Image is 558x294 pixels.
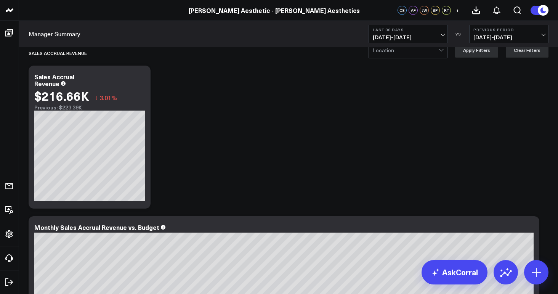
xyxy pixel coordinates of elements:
[34,223,159,231] div: Monthly Sales Accrual Revenue vs. Budget
[431,6,440,15] div: SP
[29,44,87,62] div: Sales Accrual Revenue
[473,27,544,32] b: Previous Period
[473,34,544,40] span: [DATE] - [DATE]
[398,6,407,15] div: CS
[453,6,462,15] button: +
[369,25,448,43] button: Last 30 Days[DATE]-[DATE]
[29,30,80,38] a: Manager Summary
[469,25,548,43] button: Previous Period[DATE]-[DATE]
[455,42,498,58] button: Apply Filters
[34,104,145,111] div: Previous: $223.39K
[420,6,429,15] div: JW
[409,6,418,15] div: AF
[452,32,465,36] div: VS
[422,260,487,284] a: AskCorral
[189,6,360,14] a: [PERSON_NAME] Aesthetic - [PERSON_NAME] Aesthetics
[456,8,459,13] span: +
[506,42,548,58] button: Clear Filters
[34,89,89,103] div: $216.66K
[95,93,98,103] span: ↓
[442,6,451,15] div: RT
[99,93,117,102] span: 3.01%
[373,34,444,40] span: [DATE] - [DATE]
[34,72,74,88] div: Sales Accrual Revenue
[373,27,444,32] b: Last 30 Days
